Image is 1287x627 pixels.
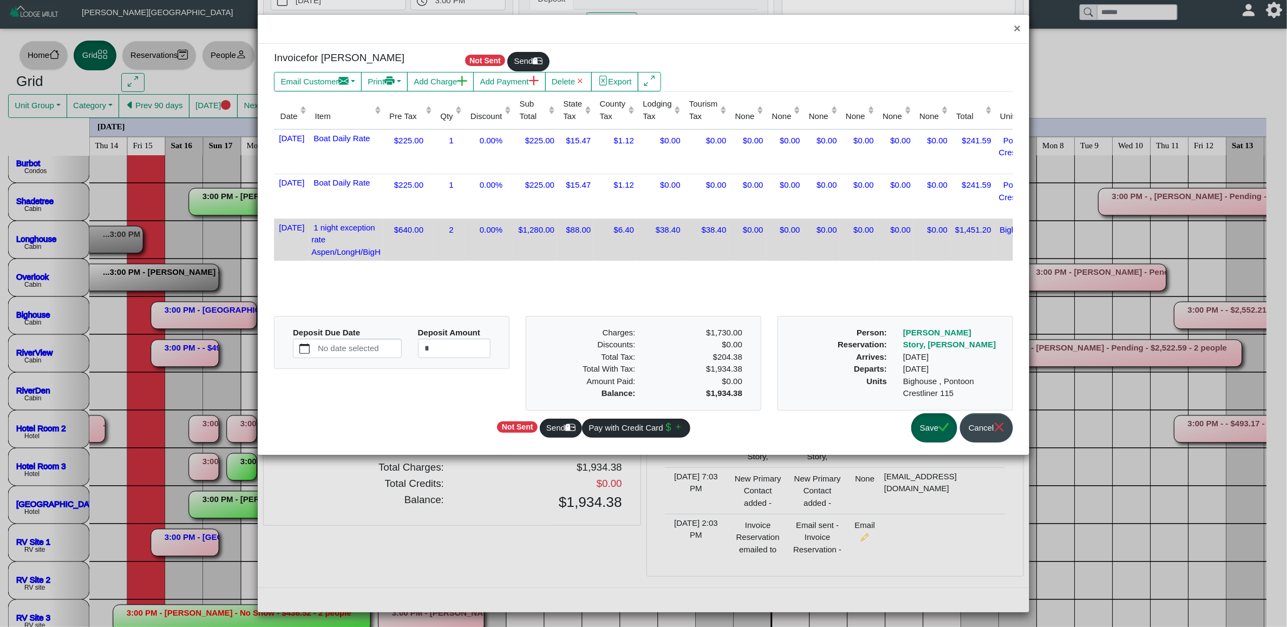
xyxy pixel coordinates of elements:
[643,98,671,122] div: Lodging Tax
[471,110,502,123] div: Discount
[311,221,381,256] span: 1 night exception rate Aspen/LongH/BigH
[639,133,681,147] div: $0.00
[686,222,727,236] div: $38.40
[916,222,948,236] div: $0.00
[883,110,902,123] div: None
[674,422,684,432] svg: plus
[769,177,800,192] div: $0.00
[769,222,800,236] div: $0.00
[520,98,546,122] div: Sub Total
[857,352,887,361] b: Arrives:
[769,133,800,147] div: $0.00
[306,52,404,63] span: for [PERSON_NAME]
[643,339,750,351] div: $0.00
[916,133,948,147] div: $0.00
[274,72,362,91] button: Email Customerenvelope fill
[467,133,511,147] div: 0.00%
[591,72,638,91] button: file excelExport
[473,72,545,91] button: Add Paymentplus lg
[316,339,401,358] label: No date selected
[465,55,506,66] span: Not Sent
[560,222,591,236] div: $88.00
[384,76,395,86] svg: printer fill
[537,363,644,375] div: Total With Tax:
[854,364,887,373] b: Departs:
[563,98,582,122] div: State Tax
[1000,110,1025,123] div: Unit
[772,110,792,123] div: None
[686,133,727,147] div: $0.00
[602,388,636,398] b: Balance:
[842,177,874,192] div: $0.00
[689,98,718,122] div: Tourism Tax
[277,221,304,232] span: [DATE]
[311,131,370,143] span: Boat Daily Rate
[895,375,1010,400] div: Bighouse , Pontoon Crestliner 115
[537,327,644,339] div: Charges:
[467,177,511,192] div: 0.00%
[706,328,742,337] span: $1,730.00
[386,222,432,236] div: $640.00
[575,76,585,86] svg: x
[533,56,543,66] svg: mailbox2
[956,110,982,123] div: Total
[953,222,991,236] div: $1,451.20
[516,222,554,236] div: $1,280.00
[735,110,755,123] div: None
[732,177,763,192] div: $0.00
[338,76,349,86] svg: envelope fill
[706,388,742,398] b: $1,934.38
[994,422,1004,432] svg: x
[806,222,837,236] div: $0.00
[507,52,550,71] button: Sendmailbox2
[537,375,644,388] div: Amount Paid:
[809,110,828,123] div: None
[911,413,957,443] button: Savecheck
[497,421,538,433] span: Not Sent
[537,339,644,351] div: Discounts:
[582,419,690,438] button: Pay with Credit Cardcurrency dollarplus
[407,72,474,91] button: Add Chargeplus lg
[842,133,874,147] div: $0.00
[919,110,939,123] div: None
[457,76,467,86] svg: plus lg
[467,222,511,236] div: 0.00%
[879,222,911,236] div: $0.00
[938,422,949,432] svg: check
[857,328,887,337] b: Person:
[418,328,480,337] b: Deposit Amount
[437,133,462,147] div: 1
[651,351,742,364] div: $204.38
[644,76,655,86] svg: arrows angle expand
[537,351,644,364] div: Total Tax:
[600,98,626,122] div: County Tax
[997,222,1034,236] div: Bighouse
[1005,15,1029,43] button: Close
[437,177,462,192] div: 1
[280,110,298,123] div: Date
[916,177,948,192] div: $0.00
[838,340,887,349] b: Reservation:
[386,133,432,147] div: $225.00
[960,413,1012,443] button: Cancelx
[274,52,447,64] h5: Invoice
[299,344,310,354] svg: calendar
[361,72,408,91] button: Printprinter fill
[732,133,763,147] div: $0.00
[806,177,837,192] div: $0.00
[389,110,423,123] div: Pre Tax
[540,419,582,438] button: Sendmailbox2
[560,177,591,192] div: $15.47
[598,76,609,86] svg: file excel
[516,133,554,147] div: $225.00
[806,133,837,147] div: $0.00
[879,133,911,147] div: $0.00
[516,177,554,192] div: $225.00
[643,375,750,388] div: $0.00
[879,177,911,192] div: $0.00
[953,177,991,192] div: $241.59
[315,110,372,123] div: Item
[293,339,316,358] button: calendar
[638,72,661,91] button: arrows angle expand
[663,422,674,432] svg: currency dollar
